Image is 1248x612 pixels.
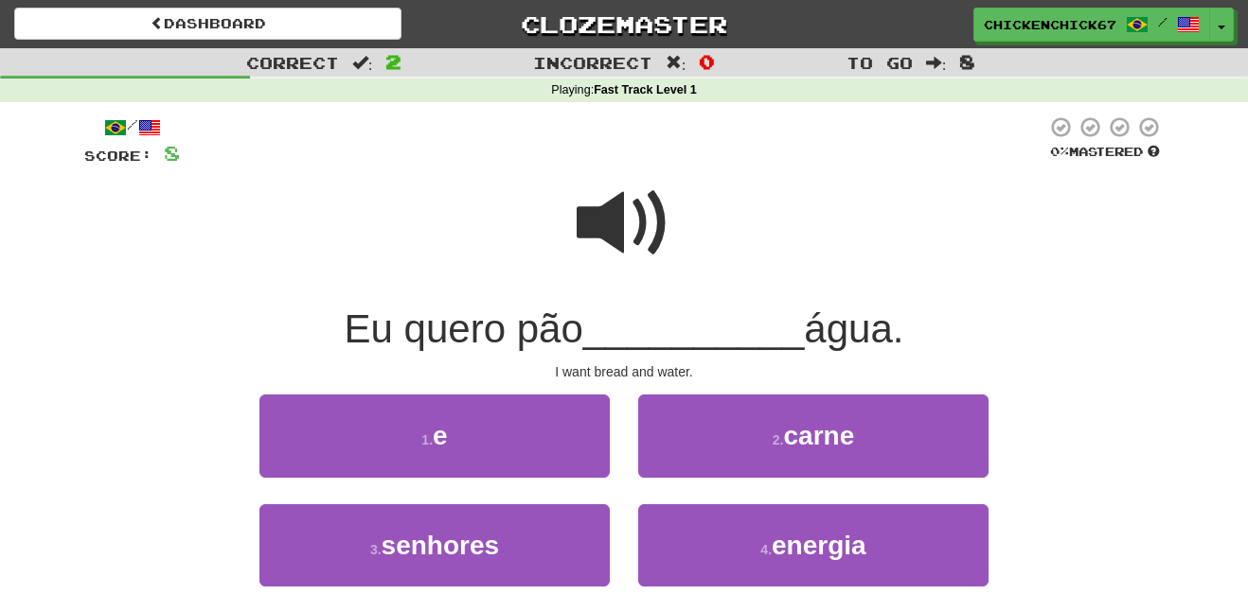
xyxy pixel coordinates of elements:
[430,8,817,41] a: Clozemaster
[583,306,805,351] span: __________
[1158,15,1168,28] span: /
[773,432,784,447] small: 2 .
[259,504,610,586] button: 3.senhores
[259,394,610,477] button: 1.e
[699,50,715,73] span: 0
[760,542,772,557] small: 4 .
[385,50,401,73] span: 2
[164,141,180,165] span: 8
[973,8,1210,42] a: chickenCHICK67 /
[804,306,903,351] span: água.
[959,50,975,73] span: 8
[382,531,500,560] span: senhores
[984,16,1116,33] span: chickenCHICK67
[84,148,152,164] span: Score:
[594,83,697,96] strong: Fast Track Level 1
[926,55,947,71] span: :
[533,53,652,72] span: Incorrect
[638,504,989,586] button: 4.energia
[783,421,854,450] span: carne
[84,115,180,139] div: /
[370,542,382,557] small: 3 .
[666,55,686,71] span: :
[638,394,989,477] button: 2.carne
[345,306,583,351] span: Eu quero pão
[352,55,373,71] span: :
[1046,144,1164,161] div: Mastered
[772,531,866,560] span: energia
[1050,144,1069,159] span: 0 %
[421,432,433,447] small: 1 .
[433,421,448,450] span: e
[84,362,1164,381] div: I want bread and water.
[847,53,913,72] span: To go
[14,8,401,40] a: Dashboard
[246,53,339,72] span: Correct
